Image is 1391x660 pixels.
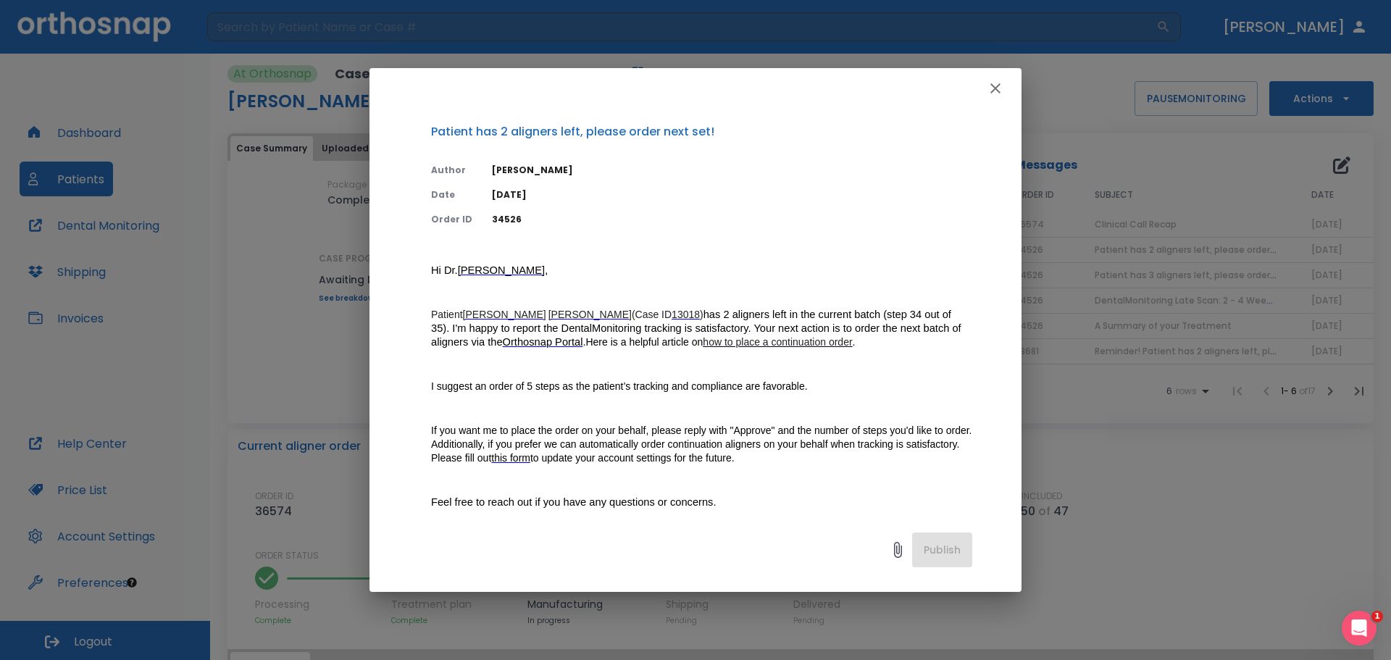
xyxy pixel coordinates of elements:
[853,336,856,348] span: .
[700,309,703,320] span: )
[458,264,546,277] a: [PERSON_NAME]
[431,164,475,177] p: Author
[503,336,583,348] span: Orthosnap Portal
[463,309,546,321] a: [PERSON_NAME]
[503,336,583,348] a: Orthosnap Portal
[492,164,972,177] p: [PERSON_NAME]
[431,309,463,320] span: Patient
[548,309,632,320] span: [PERSON_NAME]
[431,123,972,141] p: Patient has 2 aligners left, please order next set!
[492,188,972,201] p: [DATE]
[431,496,717,508] span: Feel free to reach out if you have any questions or concerns.
[1342,611,1377,646] iframe: Intercom live chat
[458,264,546,276] span: [PERSON_NAME]
[703,336,852,348] ins: how to place a continuation order
[431,188,475,201] p: Date
[463,309,546,320] span: [PERSON_NAME]
[672,309,700,321] a: 13018
[632,309,672,320] span: (Case ID
[1371,611,1383,622] span: 1
[431,380,808,392] span: I suggest an order of 5 steps as the patient’s tracking and compliance are favorable.
[431,425,974,464] span: If you want me to place the order on your behalf, please reply with "Approve" and the number of s...
[492,213,972,226] p: 34526
[545,264,548,276] span: ,
[703,336,852,348] a: how to place a continuation order
[431,309,964,348] span: has 2 aligners left in the current batch (step 34 out of 35). I'm happy to report the DentalMonit...
[431,264,458,276] span: Hi Dr.
[585,336,703,348] span: Here is a helpful article on
[672,309,700,320] span: 13018
[530,452,735,464] span: to update your account settings for the future.
[582,336,585,348] span: .
[431,213,475,226] p: Order ID
[548,309,632,321] a: [PERSON_NAME]
[491,452,530,464] a: this form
